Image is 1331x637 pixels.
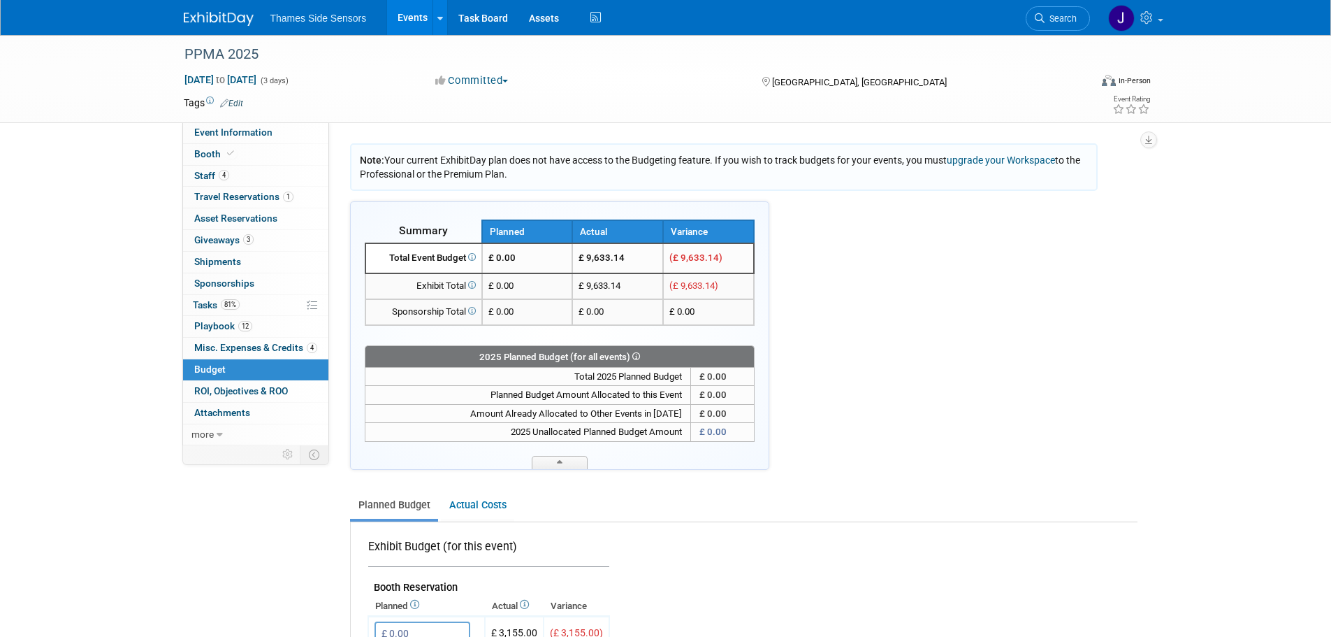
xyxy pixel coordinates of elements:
[183,187,328,208] a: Travel Reservations1
[194,127,272,138] span: Event Information
[238,321,252,331] span: 12
[307,343,317,353] span: 4
[191,429,214,440] span: more
[243,234,254,245] span: 3
[488,280,514,291] span: £ 0.00
[1045,13,1077,24] span: Search
[183,359,328,380] a: Budget
[184,73,257,86] span: [DATE] [DATE]
[1026,6,1090,31] a: Search
[572,299,663,325] td: £ 0.00
[441,492,514,518] a: Actual Costs
[430,73,514,88] button: Committed
[227,150,234,157] i: Booth reservation complete
[183,424,328,445] a: more
[1108,5,1135,31] img: James Netherway
[690,367,754,386] td: £ 0.00
[180,42,1069,67] div: PPMA 2025
[300,445,328,464] td: Toggle Event Tabs
[194,256,241,267] span: Shipments
[219,170,229,180] span: 4
[214,74,227,85] span: to
[194,213,277,224] span: Asset Reservations
[183,252,328,273] a: Shipments
[399,224,448,237] span: Summary
[365,348,754,366] div: 2025 Planned Budget (for all events)
[669,280,718,291] span: (£ 9,633.14)
[572,273,663,299] td: £ 9,633.14
[699,389,727,400] span: £ 0.00
[368,596,485,616] th: Planned
[669,252,722,263] span: (£ 9,633.14)
[1118,76,1151,86] div: In-Person
[270,13,367,24] span: Thames Side Sensors
[183,381,328,402] a: ROI, Objectives & ROO
[194,364,226,375] span: Budget
[194,234,254,245] span: Giveaways
[183,295,328,316] a: Tasks81%
[194,278,254,289] span: Sponsorships
[283,192,293,202] span: 1
[360,155,384,166] span: Note:
[1102,75,1116,86] img: Format-Inperson.png
[193,299,240,310] span: Tasks
[368,539,604,562] div: Exhibit Budget (for this event)
[183,273,328,294] a: Sponsorships
[372,306,476,319] div: Sponsorship Total
[572,220,663,243] th: Actual
[183,316,328,337] a: Playbook12
[365,404,690,423] td: Amount Already Allocated to Other Events in [DATE]
[183,338,328,359] a: Misc. Expenses & Credits4
[699,427,727,437] span: £ 0.00
[194,191,293,202] span: Travel Reservations
[194,170,229,181] span: Staff
[482,220,573,243] th: Planned
[194,407,250,418] span: Attachments
[183,144,328,165] a: Booth
[485,596,544,616] th: Actual
[350,492,438,518] a: Planned Budget
[365,386,690,405] td: Planned Budget Amount Allocated to this Event
[194,320,252,331] span: Playbook
[372,252,476,265] div: Total Event Budget
[544,596,609,616] th: Variance
[259,76,289,85] span: (3 days)
[488,306,514,317] span: £ 0.00
[690,404,754,423] td: £ 0.00
[365,367,690,386] td: Total 2025 Planned Budget
[669,306,694,317] span: £ 0.00
[194,148,237,159] span: Booth
[360,155,1080,180] span: Your current ExhibitDay plan does not have access to the Budgeting feature. If you wish to track ...
[183,403,328,424] a: Attachments
[183,166,328,187] a: Staff4
[183,230,328,251] a: Giveaways3
[183,208,328,229] a: Asset Reservations
[368,566,609,596] td: Booth Reservation
[276,445,300,464] td: Personalize Event Tab Strip
[194,385,288,396] span: ROI, Objectives & ROO
[947,155,1055,166] a: upgrade your Workspace
[572,243,663,273] td: £ 9,633.14
[772,77,947,87] span: [GEOGRAPHIC_DATA], [GEOGRAPHIC_DATA]
[488,252,516,263] span: £ 0.00
[220,99,243,108] a: Edit
[183,122,328,143] a: Event Information
[663,220,754,243] th: Variance
[372,280,476,293] div: Exhibit Total
[221,299,240,310] span: 81%
[1008,73,1151,94] div: Event Format
[184,12,254,26] img: ExhibitDay
[1112,96,1150,103] div: Event Rating
[194,342,317,353] span: Misc. Expenses & Credits
[511,427,682,437] span: 2025 Unallocated Planned Budget Amount
[184,96,243,110] td: Tags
